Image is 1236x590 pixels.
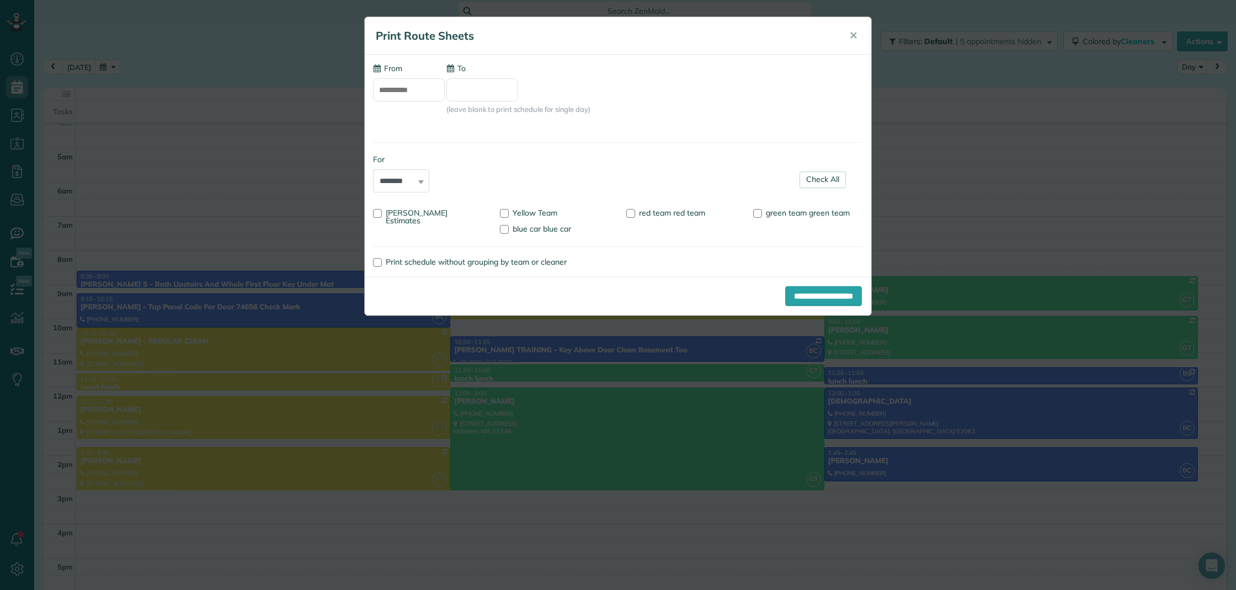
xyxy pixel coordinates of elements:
label: To [446,63,466,74]
span: ✕ [849,29,857,42]
label: For [373,154,429,165]
span: red team red team [639,208,705,218]
h5: Print Route Sheets [376,28,834,44]
label: From [373,63,402,74]
span: Print schedule without grouping by team or cleaner [386,257,567,267]
a: Check All [800,171,846,188]
span: green team green team [766,208,850,218]
span: blue car blue car [513,224,571,234]
span: [PERSON_NAME] Estimates [386,208,447,226]
span: (leave blank to print schedule for single day) [446,104,590,115]
span: Yellow Team [513,208,557,218]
